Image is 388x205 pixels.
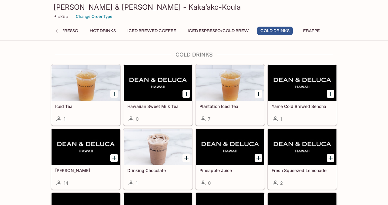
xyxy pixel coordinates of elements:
[123,129,192,190] a: Drinking Chocolate1
[52,65,120,101] div: Iced Tea
[196,129,265,190] a: Pineapple Juice0
[182,154,190,162] button: Add Drinking Chocolate
[268,129,336,165] div: Fresh Squeezed Lemonade
[199,104,261,109] h5: Plantation Iced Tea
[51,129,120,190] a: [PERSON_NAME]14
[55,104,116,109] h5: Iced Tea
[110,154,118,162] button: Add Chai Latte
[51,51,337,58] h4: Cold Drinks
[268,129,337,190] a: Fresh Squeezed Lemonade2
[255,154,262,162] button: Add Pineapple Juice
[64,180,69,186] span: 14
[64,116,65,122] span: 1
[268,64,337,125] a: Yame Cold Brewed Sencha1
[257,27,293,35] button: Cold Drinks
[208,116,210,122] span: 7
[86,27,119,35] button: Hot Drinks
[127,104,189,109] h5: Hawaiian Sweet Milk Tea
[73,12,115,21] button: Change Order Type
[327,90,334,98] button: Add Yame Cold Brewed Sencha
[53,2,335,12] h3: [PERSON_NAME] & [PERSON_NAME] - Kaka’ako-Koula
[182,90,190,98] button: Add Hawaiian Sweet Milk Tea
[255,90,262,98] button: Add Plantation Iced Tea
[327,154,334,162] button: Add Fresh Squeezed Lemonade
[280,180,283,186] span: 2
[110,90,118,98] button: Add Iced Tea
[123,64,192,125] a: Hawaiian Sweet Milk Tea0
[268,65,336,101] div: Yame Cold Brewed Sencha
[298,27,325,35] button: Frappe
[136,116,139,122] span: 0
[208,180,211,186] span: 0
[124,27,179,35] button: Iced Brewed Coffee
[124,129,192,165] div: Drinking Chocolate
[196,129,264,165] div: Pineapple Juice
[280,116,282,122] span: 1
[136,180,138,186] span: 1
[199,168,261,173] h5: Pineapple Juice
[124,65,192,101] div: Hawaiian Sweet Milk Tea
[52,129,120,165] div: Chai Latte
[51,64,120,125] a: Iced Tea1
[184,27,252,35] button: Iced Espresso/Cold Brew
[272,104,333,109] h5: Yame Cold Brewed Sencha
[196,65,264,101] div: Plantation Iced Tea
[53,14,68,19] p: Pickup
[272,168,333,173] h5: Fresh Squeezed Lemonade
[55,168,116,173] h5: [PERSON_NAME]
[196,64,265,125] a: Plantation Iced Tea7
[127,168,189,173] h5: Drinking Chocolate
